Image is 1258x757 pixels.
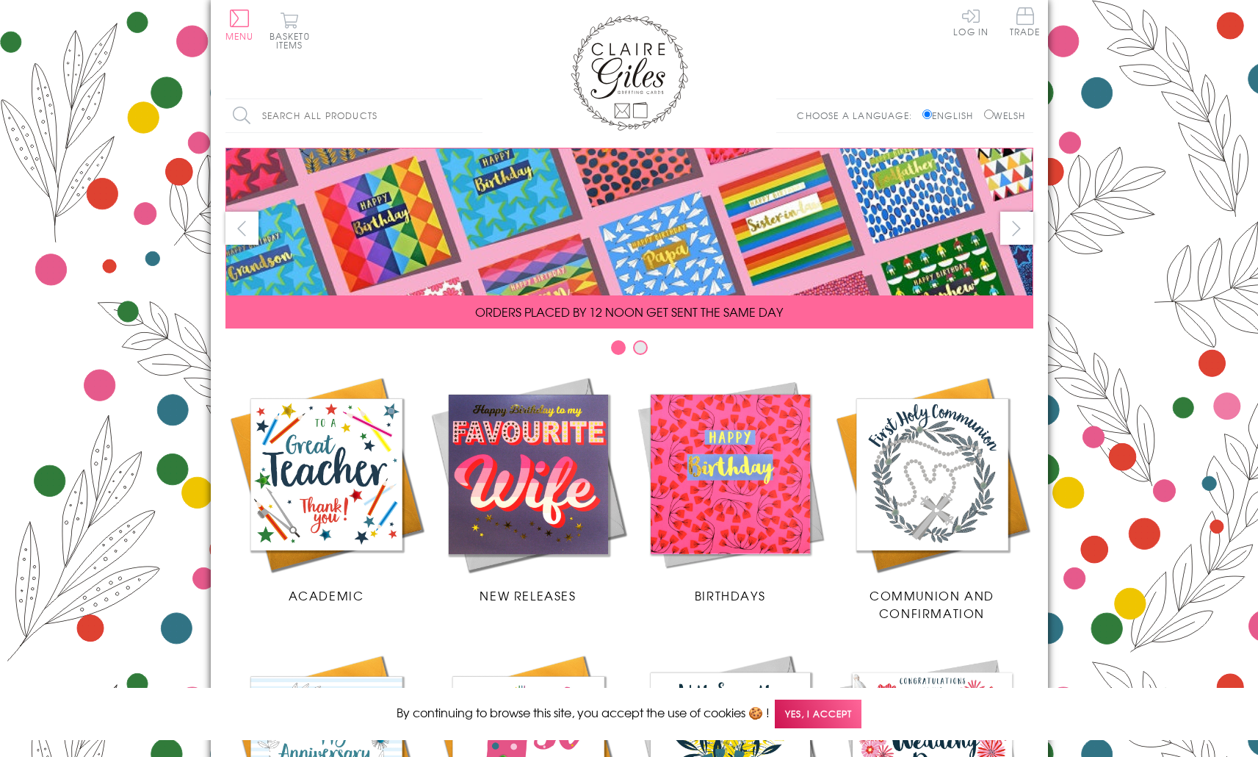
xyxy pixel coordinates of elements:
[1010,7,1041,36] span: Trade
[984,109,1026,122] label: Welsh
[775,700,861,728] span: Yes, I accept
[475,303,783,320] span: ORDERS PLACED BY 12 NOON GET SENT THE SAME DAY
[225,29,254,43] span: Menu
[289,586,364,604] span: Academic
[571,15,688,131] img: Claire Giles Greetings Cards
[468,99,482,132] input: Search
[1010,7,1041,39] a: Trade
[633,340,648,355] button: Carousel Page 2
[629,373,831,604] a: Birthdays
[831,373,1033,622] a: Communion and Confirmation
[225,212,259,245] button: prev
[870,586,994,622] span: Communion and Confirmation
[1000,212,1033,245] button: next
[480,586,576,604] span: New Releases
[797,109,919,122] p: Choose a language:
[225,10,254,40] button: Menu
[953,7,988,36] a: Log In
[922,109,980,122] label: English
[276,29,310,51] span: 0 items
[225,373,427,604] a: Academic
[225,99,482,132] input: Search all products
[611,340,626,355] button: Carousel Page 1 (Current Slide)
[270,12,310,49] button: Basket0 items
[427,373,629,604] a: New Releases
[225,340,1033,362] div: Carousel Pagination
[984,110,994,119] input: Welsh
[922,110,932,119] input: English
[695,586,765,604] span: Birthdays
